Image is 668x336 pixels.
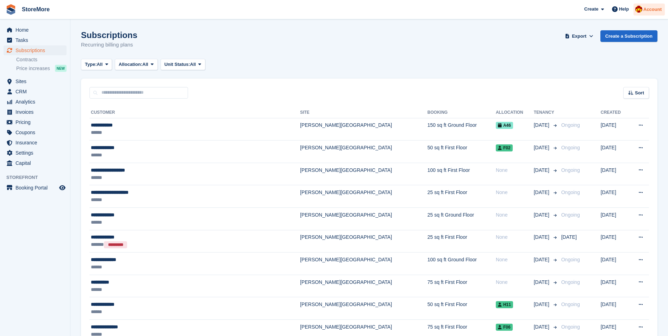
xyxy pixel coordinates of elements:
td: [PERSON_NAME][GEOGRAPHIC_DATA] [300,253,427,275]
span: [DATE] [534,279,551,286]
a: menu [4,35,67,45]
td: [DATE] [601,208,629,230]
span: Ongoing [561,167,580,173]
span: Settings [15,148,58,158]
td: [PERSON_NAME][GEOGRAPHIC_DATA] [300,118,427,141]
td: [DATE] [601,297,629,320]
td: 50 sq ft First Floor [427,297,496,320]
td: [PERSON_NAME][GEOGRAPHIC_DATA] [300,297,427,320]
a: Preview store [58,183,67,192]
span: Storefront [6,174,70,181]
span: Capital [15,158,58,168]
span: [DATE] [534,234,551,241]
th: Booking [427,107,496,118]
a: menu [4,127,67,137]
span: F02 [496,144,513,151]
a: menu [4,97,67,107]
span: [DATE] [534,144,551,151]
span: Ongoing [561,279,580,285]
a: menu [4,76,67,86]
h1: Subscriptions [81,30,137,40]
span: A46 [496,122,513,129]
div: None [496,211,534,219]
span: Insurance [15,138,58,148]
span: Tasks [15,35,58,45]
td: 100 sq ft Ground Floor [427,253,496,275]
div: None [496,189,534,196]
span: Export [572,33,586,40]
a: Create a Subscription [600,30,657,42]
span: [DATE] [534,256,551,263]
th: Allocation [496,107,534,118]
span: Subscriptions [15,45,58,55]
td: [PERSON_NAME][GEOGRAPHIC_DATA] [300,275,427,297]
span: All [142,61,148,68]
th: Customer [89,107,300,118]
span: F06 [496,324,513,331]
span: Invoices [15,107,58,117]
th: Tenancy [534,107,558,118]
span: H11 [496,301,513,308]
td: 100 sq ft First Floor [427,163,496,185]
span: Ongoing [561,301,580,307]
span: Booking Portal [15,183,58,193]
span: Allocation: [119,61,142,68]
td: [PERSON_NAME][GEOGRAPHIC_DATA] [300,230,427,253]
td: [DATE] [601,141,629,163]
span: Ongoing [561,212,580,218]
span: Sites [15,76,58,86]
td: [PERSON_NAME][GEOGRAPHIC_DATA] [300,163,427,185]
span: Analytics [15,97,58,107]
th: Created [601,107,629,118]
span: Coupons [15,127,58,137]
button: Allocation: All [115,59,158,70]
img: stora-icon-8386f47178a22dfd0bd8f6a31ec36ba5ce8667c1dd55bd0f319d3a0aa187defe.svg [6,4,16,15]
a: menu [4,25,67,35]
span: [DATE] [534,301,551,308]
span: [DATE] [534,122,551,129]
a: menu [4,87,67,97]
span: Ongoing [561,324,580,330]
a: StoreMore [19,4,52,15]
span: Create [584,6,598,13]
span: Ongoing [561,145,580,150]
span: All [97,61,103,68]
td: [PERSON_NAME][GEOGRAPHIC_DATA] [300,185,427,208]
td: 25 sq ft Ground Floor [427,208,496,230]
span: Price increases [16,65,50,72]
td: 150 sq ft Ground Floor [427,118,496,141]
a: menu [4,45,67,55]
td: [DATE] [601,275,629,297]
td: [PERSON_NAME][GEOGRAPHIC_DATA] [300,141,427,163]
a: Contracts [16,56,67,63]
a: menu [4,158,67,168]
div: None [496,256,534,263]
a: menu [4,148,67,158]
span: All [190,61,196,68]
td: [DATE] [601,230,629,253]
span: CRM [15,87,58,97]
span: Unit Status: [164,61,190,68]
span: [DATE] [534,211,551,219]
span: [DATE] [534,189,551,196]
span: Ongoing [561,122,580,128]
span: Help [619,6,629,13]
span: Ongoing [561,189,580,195]
a: menu [4,183,67,193]
span: Sort [635,89,644,97]
button: Export [564,30,595,42]
a: menu [4,107,67,117]
span: [DATE] [534,323,551,331]
span: Pricing [15,117,58,127]
span: Type: [85,61,97,68]
a: menu [4,138,67,148]
th: Site [300,107,427,118]
p: Recurring billing plans [81,41,137,49]
button: Unit Status: All [161,59,205,70]
a: Price increases NEW [16,64,67,72]
div: None [496,167,534,174]
button: Type: All [81,59,112,70]
span: [DATE] [534,167,551,174]
span: [DATE] [561,234,577,240]
td: [DATE] [601,163,629,185]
